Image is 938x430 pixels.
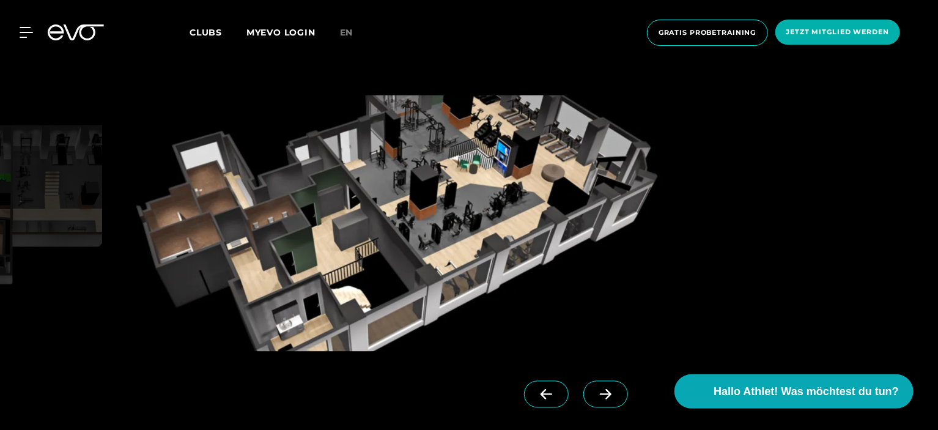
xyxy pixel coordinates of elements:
span: Clubs [190,27,222,38]
a: Gratis Probetraining [643,20,772,46]
span: Hallo Athlet! Was möchtest du tun? [714,384,899,400]
span: Gratis Probetraining [659,28,756,38]
a: en [340,26,368,40]
span: en [340,27,353,38]
button: Hallo Athlet! Was möchtest du tun? [674,374,914,409]
a: Clubs [190,26,246,38]
a: Jetzt Mitglied werden [772,20,904,46]
a: MYEVO LOGIN [246,27,316,38]
span: Jetzt Mitglied werden [786,27,889,37]
img: evofitness [107,95,686,352]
